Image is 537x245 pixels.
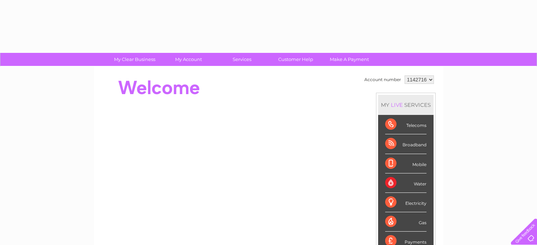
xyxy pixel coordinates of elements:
div: Telecoms [385,115,426,134]
a: Make A Payment [320,53,378,66]
div: MY SERVICES [378,95,434,115]
div: Water [385,173,426,193]
a: My Clear Business [106,53,164,66]
div: Gas [385,212,426,232]
div: Electricity [385,193,426,212]
td: Account number [363,74,403,86]
a: My Account [159,53,217,66]
a: Customer Help [267,53,325,66]
div: Broadband [385,134,426,154]
div: LIVE [389,102,404,108]
a: Services [213,53,271,66]
div: Mobile [385,154,426,173]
